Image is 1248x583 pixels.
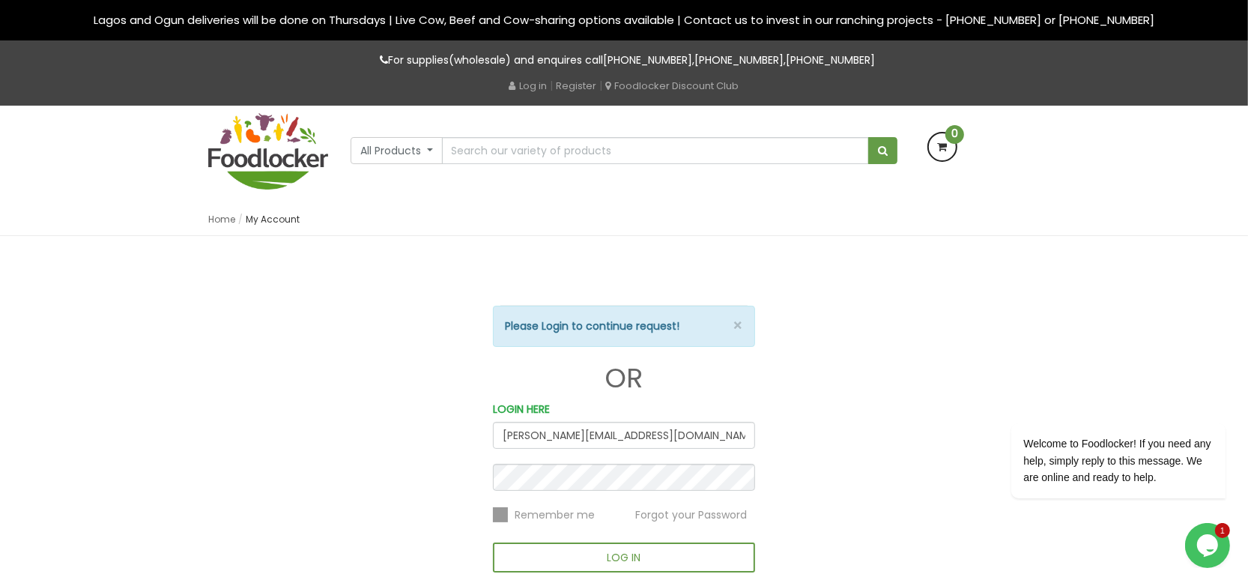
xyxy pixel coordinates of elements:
button: All Products [351,137,443,164]
a: Home [208,213,235,226]
a: [PHONE_NUMBER] [695,52,784,67]
label: LOGIN HERE [493,401,550,418]
a: [PHONE_NUMBER] [604,52,693,67]
iframe: chat widget [963,339,1233,516]
span: Remember me [515,507,595,522]
strong: Please Login to continue request! [505,318,679,333]
a: Forgot your Password [635,507,747,522]
a: [PHONE_NUMBER] [787,52,876,67]
span: | [600,78,603,93]
button: × [733,318,743,333]
input: Email [493,422,755,449]
input: Search our variety of products [442,137,869,164]
span: Forgot your Password [635,507,747,522]
a: Register [557,79,597,93]
span: Lagos and Ogun deliveries will be done on Thursdays | Live Cow, Beef and Cow-sharing options avai... [94,12,1154,28]
span: | [551,78,554,93]
img: FoodLocker [208,113,328,190]
iframe: chat widget [1185,523,1233,568]
a: Log in [509,79,548,93]
span: 0 [945,125,964,144]
button: LOG IN [493,543,755,573]
p: For supplies(wholesale) and enquires call , , [208,52,1040,69]
a: Foodlocker Discount Club [606,79,739,93]
h1: OR [493,363,755,393]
